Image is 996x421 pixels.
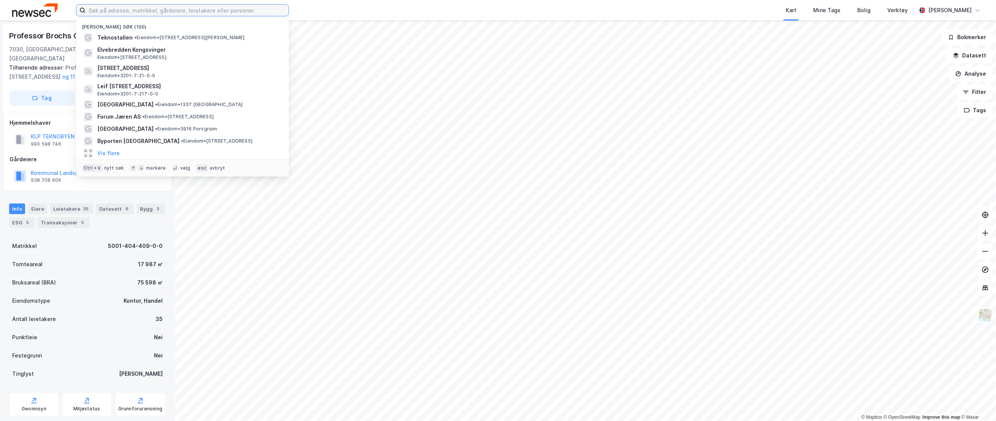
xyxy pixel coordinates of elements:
div: avbryt [209,165,225,171]
span: Eiendom • 3916 Porsgrunn [155,126,217,132]
a: OpenStreetMap [884,415,921,420]
span: Byporten [GEOGRAPHIC_DATA] [97,137,179,146]
div: 990 598 746 [31,141,61,147]
div: 5 [24,219,32,226]
div: velg [180,165,190,171]
span: • [155,126,157,132]
span: Elvebredden Kongsvinger [97,45,280,54]
div: 5001-404-409-0-0 [108,241,163,251]
div: 5 [79,219,87,226]
div: Kart [786,6,796,15]
a: Improve this map [923,415,960,420]
span: • [134,35,136,40]
div: Mine Tags [813,6,841,15]
span: • [181,138,183,144]
div: 75 598 ㎡ [137,278,163,287]
div: [PERSON_NAME] [928,6,972,15]
div: Tinglyst [12,369,34,378]
span: [GEOGRAPHIC_DATA] [97,100,154,109]
div: 3 [154,205,162,213]
span: • [142,114,144,119]
div: Grunnforurensning [118,406,162,412]
div: esc [196,164,208,172]
img: newsec-logo.f6e21ccffca1b3a03d2d.png [12,3,58,17]
div: Bolig [857,6,871,15]
div: Info [9,203,25,214]
div: Datasett [96,203,134,214]
span: Forum Jæren AS [97,112,141,121]
div: 35 [155,315,163,324]
span: [STREET_ADDRESS] [97,64,280,73]
button: Datasett [947,48,993,63]
div: 6 [123,205,131,213]
button: Filter [956,84,993,100]
div: Bygg [137,203,165,214]
div: nytt søk [104,165,124,171]
button: Tag [9,91,75,106]
div: Festegrunn [12,351,42,360]
div: markere [146,165,166,171]
div: Transaksjoner [38,217,90,228]
button: Analyse [949,66,993,81]
span: Eiendom • 3201-7-21-0-0 [97,73,155,79]
div: Tomteareal [12,260,43,269]
div: Antall leietakere [12,315,56,324]
div: 7030, [GEOGRAPHIC_DATA], [GEOGRAPHIC_DATA] [9,45,105,63]
iframe: Chat Widget [958,384,996,421]
div: Matrikkel [12,241,37,251]
div: Professor Brochs Gate [STREET_ADDRESS] [9,63,160,81]
div: 17 987 ㎡ [138,260,163,269]
div: Punktleie [12,333,37,342]
div: Nei [154,351,163,360]
input: Søk på adresse, matrikkel, gårdeiere, leietakere eller personer [86,5,289,16]
span: Tilhørende adresser: [9,64,65,71]
div: Bruksareal (BRA) [12,278,56,287]
div: Geoinnsyn [22,406,46,412]
span: Teknostallen [97,33,133,42]
div: 938 708 606 [31,177,61,183]
div: Miljøstatus [73,406,100,412]
span: Eiendom • [STREET_ADDRESS][PERSON_NAME] [134,35,245,41]
button: Bokmerker [942,30,993,45]
button: Tags [958,103,993,118]
div: Eiendomstype [12,296,50,305]
div: Ctrl + k [82,164,103,172]
a: Mapbox [861,415,882,420]
div: [PERSON_NAME] [119,369,163,378]
div: Kontrollprogram for chat [958,384,996,421]
div: [PERSON_NAME] søk (100) [76,18,289,32]
span: Eiendom • [STREET_ADDRESS] [142,114,214,120]
span: [GEOGRAPHIC_DATA] [97,124,154,133]
span: Leif [STREET_ADDRESS] [97,82,280,91]
span: Eiendom • [STREET_ADDRESS] [97,54,167,60]
span: Eiendom • 3201-7-217-0-0 [97,91,158,97]
div: Nei [154,333,163,342]
span: Eiendom • [STREET_ADDRESS] [181,138,252,144]
div: Hjemmelshaver [10,118,165,127]
button: Vis flere [97,149,120,158]
div: Verktøy [887,6,908,15]
span: • [155,102,157,107]
div: Professor Brochs Gate 6 [9,30,99,42]
div: 35 [82,205,90,213]
img: Z [978,308,993,323]
div: Gårdeiere [10,155,165,164]
span: Eiendom • 1337 [GEOGRAPHIC_DATA] [155,102,243,108]
div: Leietakere [50,203,93,214]
div: ESG [9,217,35,228]
div: Kontor, Handel [124,296,163,305]
div: Eiere [28,203,47,214]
